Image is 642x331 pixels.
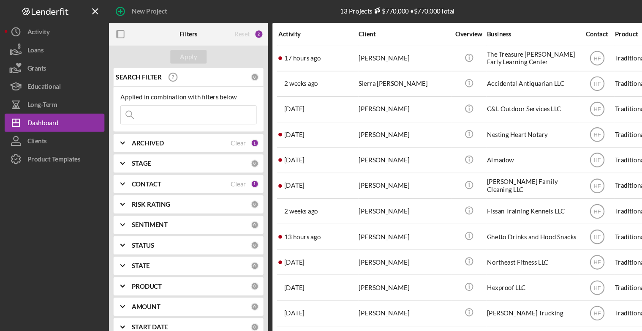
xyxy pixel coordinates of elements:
[316,7,423,14] div: 13 Projects • $770,000 Total
[4,72,97,89] button: Educational
[264,169,283,176] time: 2025-09-12 18:30
[264,98,283,105] time: 2025-08-18 15:33
[108,68,150,75] b: SEARCH FILTER
[420,28,452,35] div: Overview
[122,130,152,137] b: ARCHIVED
[539,28,571,35] div: Contact
[122,301,156,308] b: START DATE
[4,89,97,106] button: Long-Term
[346,7,380,14] div: $770,000
[233,68,241,76] div: 0
[552,217,559,223] text: HF
[590,2,638,19] button: Export
[215,168,229,175] div: Clear
[453,209,537,231] div: Ghetto Drinks and Hood Snacks
[453,114,537,137] div: Nesting Heart Notary
[598,2,617,19] div: Export
[4,55,97,72] button: Grants
[233,243,241,251] div: 0
[552,123,559,129] text: HF
[264,288,283,295] time: 2025-07-17 19:59
[259,28,333,35] div: Activity
[334,28,418,35] div: Client
[334,209,418,231] div: [PERSON_NAME]
[264,51,298,57] time: 2025-09-15 22:31
[122,206,156,213] b: SENTIMENT
[264,241,283,247] time: 2025-09-15 00:48
[453,43,537,66] div: The Treasure [PERSON_NAME] Early Learning Center
[334,90,418,113] div: [PERSON_NAME]
[25,21,46,40] div: Activity
[453,90,537,113] div: C&L Outdoor Services LLC
[4,21,97,38] button: Activity
[334,138,418,160] div: [PERSON_NAME]
[4,310,97,327] button: HF[PERSON_NAME]
[122,282,149,289] b: AMOUNT
[233,167,241,175] div: 1
[334,43,418,66] div: [PERSON_NAME]
[215,130,229,137] div: Clear
[453,233,537,255] div: Northeast Fitness LLC
[552,170,559,176] text: HF
[453,280,537,302] div: [PERSON_NAME] Trucking
[334,67,418,89] div: Sierra [PERSON_NAME]
[25,55,43,74] div: Grants
[264,217,298,224] time: 2025-09-16 01:59
[21,310,76,329] div: [PERSON_NAME]
[122,168,150,175] b: CONTACT
[122,225,144,232] b: STATUS
[334,256,418,279] div: [PERSON_NAME]
[122,187,158,194] b: RISK RATING
[4,106,97,123] button: Dashboard
[112,87,239,94] div: Applied in combination with filters below
[552,52,559,57] text: HF
[613,294,634,314] div: Open Intercom Messenger
[167,28,184,35] b: Filters
[233,148,241,156] div: 0
[552,99,559,105] text: HF
[168,47,183,59] div: Apply
[264,145,283,152] time: 2025-08-29 02:24
[334,161,418,184] div: [PERSON_NAME]
[4,123,97,140] button: Clients
[453,304,537,326] div: EDI Multiservicios, LLC
[25,72,57,91] div: Educational
[237,27,245,36] div: 2
[552,75,559,81] text: HF
[552,194,559,200] text: HF
[264,193,296,200] time: 2025-09-05 19:53
[334,233,418,255] div: [PERSON_NAME]
[4,140,97,156] button: Product Templates
[552,265,559,271] text: HF
[25,123,44,142] div: Clients
[218,28,232,35] div: Reset
[122,263,150,270] b: PRODUCT
[453,67,537,89] div: Accidental Antiquarian LLC
[334,114,418,137] div: [PERSON_NAME]
[158,47,192,59] button: Apply
[122,320,152,327] b: RESOLVED
[233,320,241,327] div: 0
[233,263,241,270] div: 0
[10,316,16,321] text: HF
[101,2,164,19] button: New Project
[552,289,559,295] text: HF
[552,312,559,318] text: HF
[334,304,418,326] div: [PERSON_NAME]
[453,256,537,279] div: Hexproof LLC
[552,241,559,247] text: HF
[4,38,97,55] button: Loans
[264,312,283,318] time: 2025-08-14 03:17
[122,2,155,19] div: New Project
[264,122,283,129] time: 2025-09-13 18:06
[334,280,418,302] div: [PERSON_NAME]
[25,38,41,57] div: Loans
[25,89,53,108] div: Long-Term
[264,264,283,271] time: 2025-08-26 15:47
